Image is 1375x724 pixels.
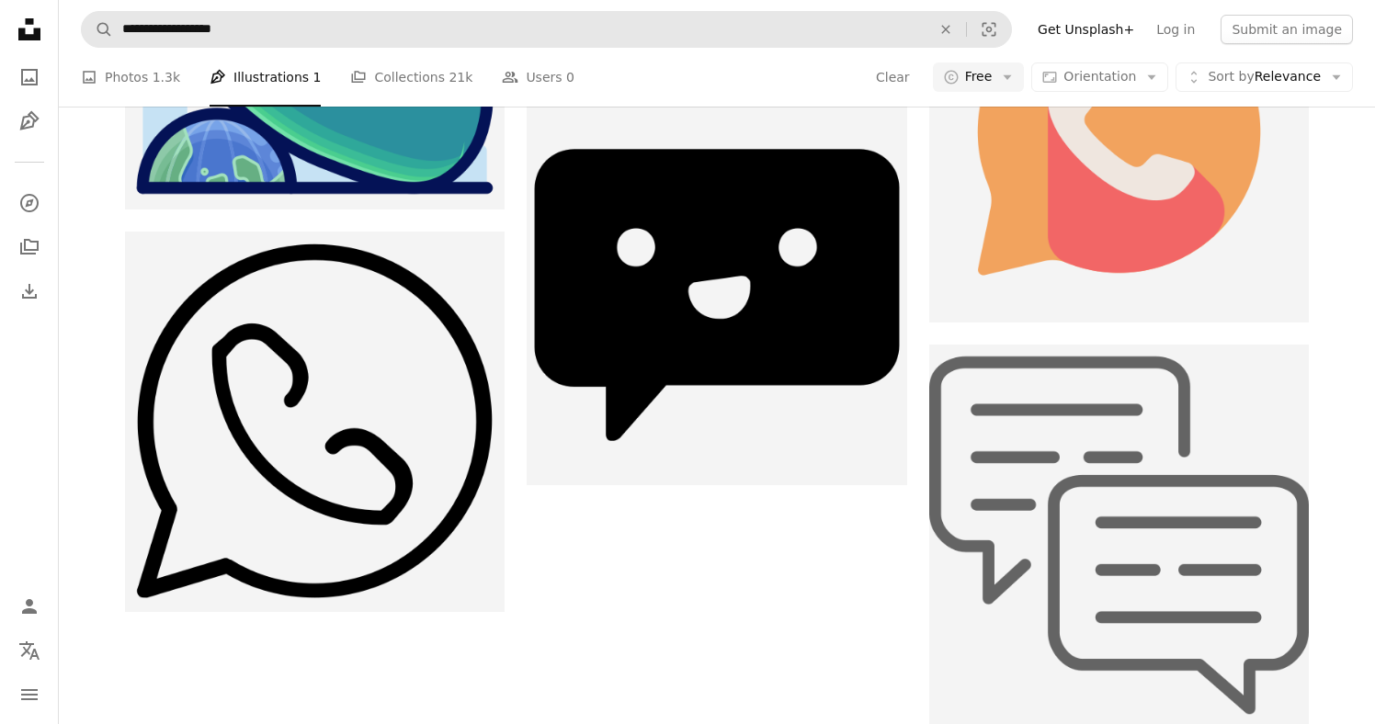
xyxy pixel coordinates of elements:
[125,232,505,611] img: A black and white icon of a phone
[929,345,1309,724] img: A couple of speech bubbles sitting next to each other
[153,67,180,87] span: 1.3k
[933,62,1025,92] button: Free
[1221,15,1353,44] button: Submit an image
[1176,62,1353,92] button: Sort byRelevance
[350,48,472,107] a: Collections 21k
[1031,62,1168,92] button: Orientation
[929,526,1309,542] a: A couple of speech bubbles sitting next to each other
[81,48,180,107] a: Photos 1.3k
[11,632,48,669] button: Language
[1027,15,1145,44] a: Get Unsplash+
[11,229,48,266] a: Collections
[11,103,48,140] a: Illustrations
[965,68,993,86] span: Free
[1145,15,1206,44] a: Log in
[527,105,906,484] img: A black and white speech bubble with a smiley face
[1208,69,1254,84] span: Sort by
[929,124,1309,141] a: A phone with a speech bubble on top of it
[11,11,48,51] a: Home — Unsplash
[11,273,48,310] a: Download History
[502,48,574,107] a: Users 0
[926,12,966,47] button: Clear
[875,62,911,92] button: Clear
[11,588,48,625] a: Log in / Sign up
[1063,69,1136,84] span: Orientation
[81,11,1012,48] form: Find visuals sitewide
[967,12,1011,47] button: Visual search
[125,413,505,429] a: A black and white icon of a phone
[1208,68,1321,86] span: Relevance
[82,12,113,47] button: Search Unsplash
[11,676,48,713] button: Menu
[11,59,48,96] a: Photos
[11,185,48,221] a: Explore
[527,286,906,302] a: A black and white speech bubble with a smiley face
[566,67,574,87] span: 0
[449,67,472,87] span: 21k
